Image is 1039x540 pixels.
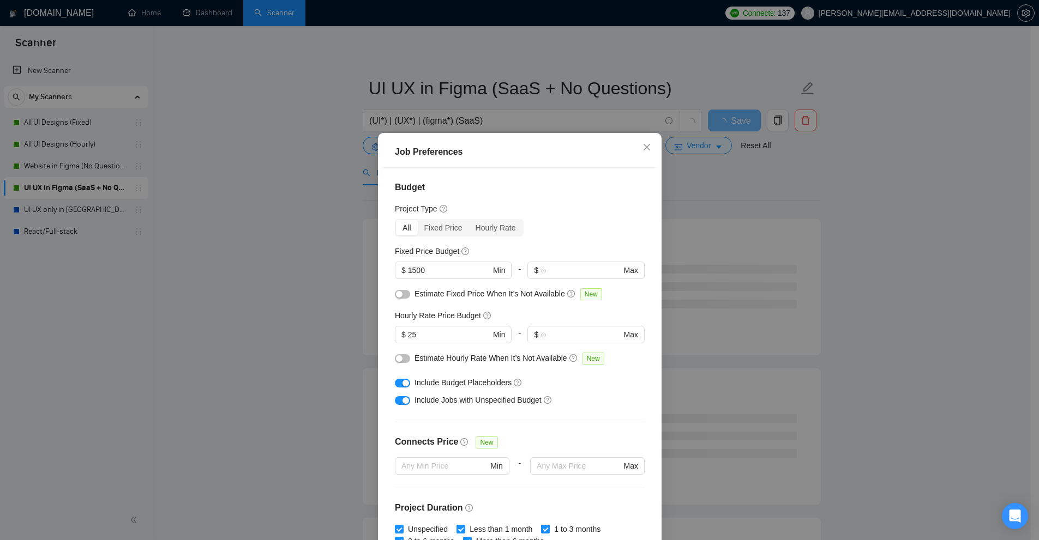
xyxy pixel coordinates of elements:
span: Max [623,264,638,276]
div: - [512,326,527,352]
span: Min [490,460,503,472]
span: $ [401,329,406,341]
div: - [512,262,527,288]
h4: Project Duration [395,501,645,514]
span: close [642,143,651,151]
span: Unspecified [404,523,452,535]
span: question-circle [461,247,470,256]
span: $ [534,264,538,276]
h5: Hourly Rate Price Budget [395,310,481,321]
span: Max [623,329,638,341]
span: Min [493,329,505,341]
span: New [582,353,604,365]
span: question-circle [483,311,491,320]
span: Less than 1 month [465,523,537,535]
span: Estimate Fixed Price When It’s Not Available [415,289,565,298]
button: Close [632,133,662,162]
input: 0 [407,329,490,341]
div: Open Intercom Messenger [1002,503,1028,529]
input: ∞ [540,264,621,276]
div: Job Preferences [395,145,645,159]
span: Min [493,264,505,276]
input: 0 [407,264,490,276]
span: question-circle [514,378,522,387]
h5: Project Type [395,203,437,215]
span: 1 to 3 months [550,523,605,535]
span: question-circle [460,438,469,446]
input: Any Min Price [401,460,488,472]
div: Fixed Price [417,220,469,235]
div: All [396,220,418,235]
span: question-circle [465,503,473,512]
span: Include Jobs with Unspecified Budget [415,396,542,404]
div: - [509,457,530,488]
span: question-circle [439,204,448,213]
div: Hourly Rate [469,220,522,235]
span: Estimate Hourly Rate When It’s Not Available [415,354,567,362]
span: question-circle [567,289,575,298]
h5: Fixed Price Budget [395,245,459,257]
span: $ [534,329,538,341]
span: New [476,436,497,448]
span: question-circle [569,354,578,362]
h4: Connects Price [395,435,458,448]
span: $ [401,264,406,276]
span: Max [623,460,638,472]
h4: Budget [395,181,645,194]
span: question-circle [543,396,552,404]
input: ∞ [540,329,621,341]
span: New [580,288,602,300]
span: Include Budget Placeholders [415,378,512,387]
input: Any Max Price [537,460,621,472]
